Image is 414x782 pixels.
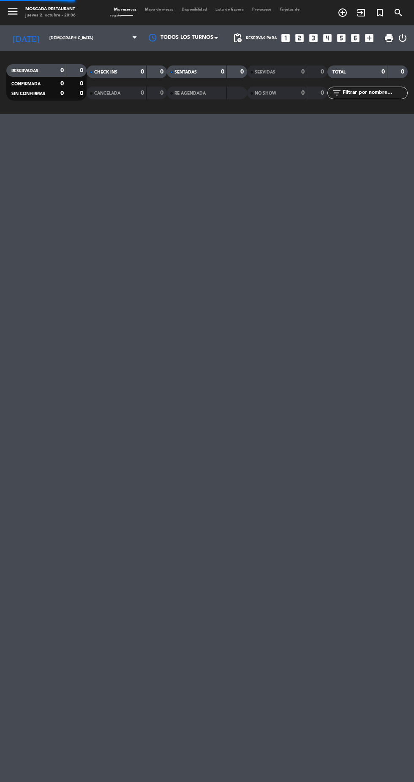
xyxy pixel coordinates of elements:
span: CHECK INS [94,70,117,74]
span: CONFIRMADA [11,82,41,86]
i: looks_5 [336,33,347,44]
span: Reservas para [246,36,277,41]
i: looks_3 [308,33,319,44]
i: [DATE] [6,30,45,46]
span: TOTAL [332,70,346,74]
input: Filtrar por nombre... [342,88,407,98]
span: Disponibilidad [177,8,211,11]
strong: 0 [401,69,406,75]
strong: 0 [60,90,64,96]
strong: 0 [80,68,85,74]
strong: 0 [141,90,144,96]
strong: 0 [80,90,85,96]
strong: 0 [221,69,224,75]
i: add_box [364,33,375,44]
i: power_settings_new [398,33,408,43]
span: Lista de Espera [211,8,248,11]
span: Mis reservas [110,8,141,11]
strong: 0 [80,81,85,87]
strong: 0 [160,69,165,75]
i: turned_in_not [375,8,385,18]
span: RESERVADAS [11,69,38,73]
div: Moscada Restaurant [25,6,76,13]
strong: 0 [381,69,385,75]
strong: 0 [301,90,305,96]
strong: 0 [321,90,326,96]
strong: 0 [60,81,64,87]
div: LOG OUT [398,25,408,51]
i: search [393,8,403,18]
strong: 0 [60,68,64,74]
i: filter_list [332,88,342,98]
span: CANCELADA [94,91,120,95]
i: looks_6 [350,33,361,44]
strong: 0 [141,69,144,75]
span: Pre-acceso [248,8,275,11]
span: SIN CONFIRMAR [11,92,45,96]
button: menu [6,5,19,20]
span: RE AGENDADA [174,91,206,95]
div: jueves 2. octubre - 20:06 [25,13,76,19]
i: exit_to_app [356,8,366,18]
strong: 0 [321,69,326,75]
i: looks_two [294,33,305,44]
strong: 0 [240,69,245,75]
i: menu [6,5,19,18]
i: looks_one [280,33,291,44]
span: Mapa de mesas [141,8,177,11]
span: pending_actions [232,33,242,43]
i: looks_4 [322,33,333,44]
span: NO SHOW [255,91,276,95]
strong: 0 [301,69,305,75]
i: arrow_drop_down [79,33,89,43]
span: SENTADAS [174,70,197,74]
span: SERVIDAS [255,70,275,74]
i: add_circle_outline [338,8,348,18]
span: print [384,33,394,43]
strong: 0 [160,90,165,96]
